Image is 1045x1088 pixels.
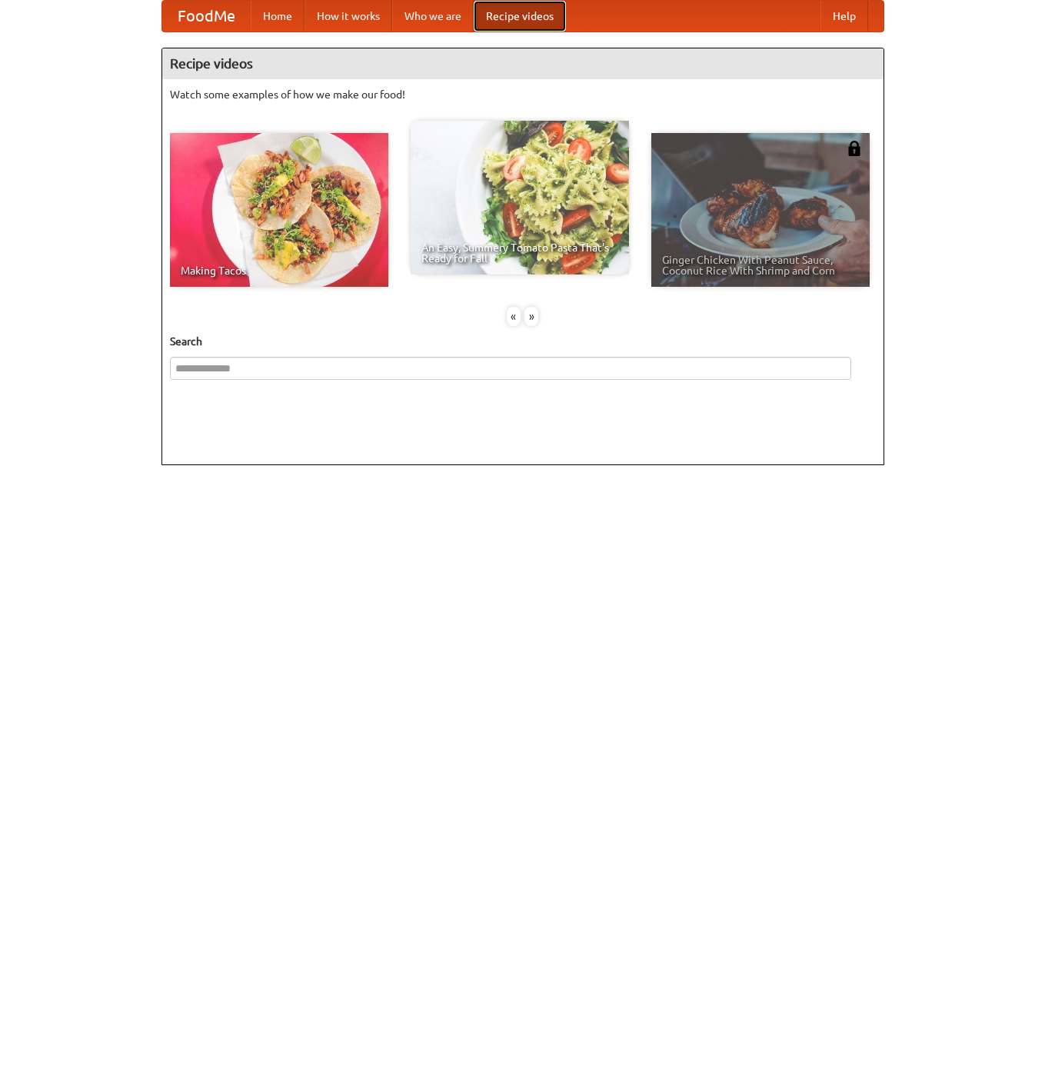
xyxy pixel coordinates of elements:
a: Recipe videos [474,1,566,32]
span: An Easy, Summery Tomato Pasta That's Ready for Fall [421,242,618,264]
div: « [507,307,521,326]
img: 483408.png [847,141,862,156]
a: Home [251,1,305,32]
a: Making Tacos [170,133,388,287]
h5: Search [170,334,876,349]
h4: Recipe videos [162,48,884,79]
a: FoodMe [162,1,251,32]
a: An Easy, Summery Tomato Pasta That's Ready for Fall [411,121,629,274]
a: How it works [305,1,392,32]
div: » [524,307,538,326]
p: Watch some examples of how we make our food! [170,87,876,102]
a: Help [820,1,868,32]
a: Who we are [392,1,474,32]
span: Making Tacos [181,265,378,276]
